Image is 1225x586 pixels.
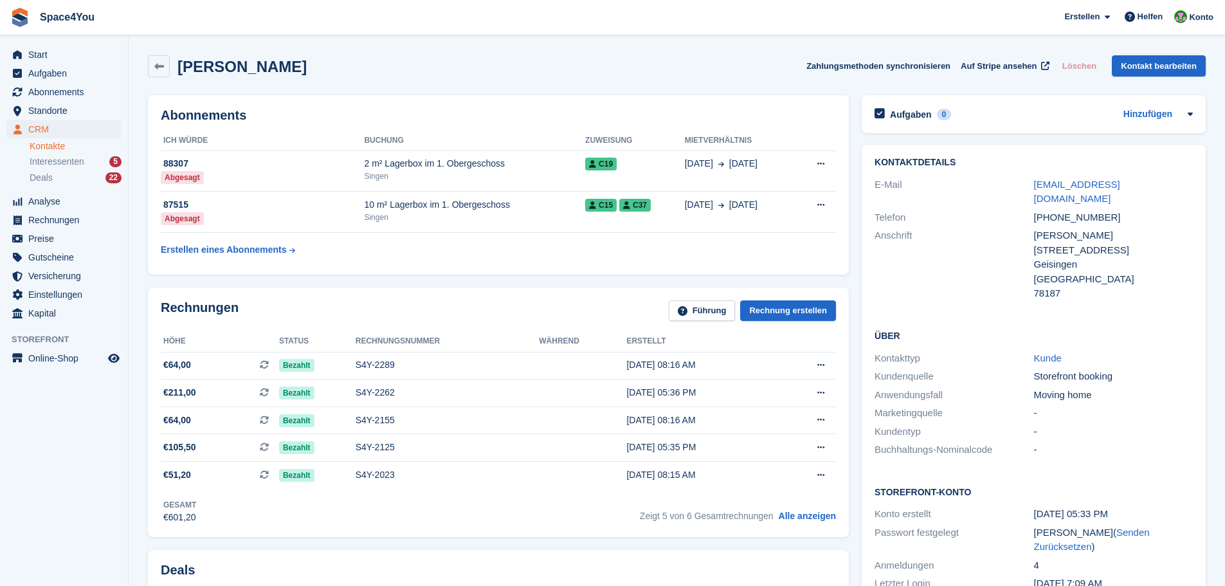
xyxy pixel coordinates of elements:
div: Telefon [875,210,1033,225]
div: Konto erstellt [875,507,1033,522]
a: Interessenten 5 [30,155,122,169]
a: menu [6,230,122,248]
span: Bezahlt [279,469,314,482]
div: Marketingquelle [875,406,1033,421]
div: S4Y-2262 [356,386,539,399]
a: menu [6,46,122,64]
span: Versicherung [28,267,105,285]
span: Preise [28,230,105,248]
div: 87515 [161,198,364,212]
span: CRM [28,120,105,138]
a: Auf Stripe ansehen [956,55,1052,77]
h2: [PERSON_NAME] [177,58,307,75]
a: Erstellen eines Abonnements [161,238,295,262]
span: Erstellen [1064,10,1100,23]
h2: Über [875,329,1193,342]
span: Bezahlt [279,441,314,454]
a: Führung [669,300,736,322]
span: Interessenten [30,156,84,168]
a: menu [6,248,122,266]
a: Kontakte [30,140,122,152]
a: menu [6,120,122,138]
span: Start [28,46,105,64]
a: menu [6,102,122,120]
th: Zuweisung [585,131,685,151]
a: [EMAIL_ADDRESS][DOMAIN_NAME] [1034,179,1120,205]
div: [DATE] 08:15 AM [626,468,777,482]
span: €211,00 [163,386,196,399]
div: Kontakttyp [875,351,1033,366]
div: €601,20 [163,511,196,524]
div: Moving home [1034,388,1193,403]
span: Einstellungen [28,286,105,304]
span: Konto [1189,11,1213,24]
span: Kapital [28,304,105,322]
th: Während [539,331,626,352]
th: Rechnungsnummer [356,331,539,352]
span: Zeigt 5 von 6 Gesamtrechnungen [640,511,774,521]
span: Bezahlt [279,387,314,399]
div: [PERSON_NAME][STREET_ADDRESS] [1034,228,1193,257]
div: 78187 [1034,286,1193,301]
h2: Abonnements [161,108,836,123]
span: Gutscheine [28,248,105,266]
h2: Aufgaben [890,109,932,120]
div: [PERSON_NAME] [1034,526,1193,554]
span: Auf Stripe ansehen [961,60,1037,73]
span: Deals [30,172,53,184]
div: [DATE] 08:16 AM [626,414,777,427]
div: 2 m² Lagerbox im 1. Obergeschoss [364,157,585,170]
button: Löschen [1057,55,1102,77]
span: [DATE] [685,157,713,170]
div: Geisingen [1034,257,1193,272]
div: - [1034,406,1193,421]
h2: Storefront-Konto [875,485,1193,498]
span: Storefront [12,333,128,346]
a: menu [6,286,122,304]
div: 0 [937,109,952,120]
a: menu [6,211,122,229]
div: E-Mail [875,178,1033,206]
div: Passwort festgelegt [875,526,1033,554]
th: Buchung [364,131,585,151]
a: menu [6,267,122,285]
span: C15 [585,199,617,212]
span: Bezahlt [279,414,314,427]
a: menu [6,304,122,322]
img: Luca-André Talhoff [1174,10,1187,23]
span: [DATE] [729,157,758,170]
th: Status [279,331,356,352]
th: Mietverhältnis [685,131,795,151]
a: Kontakt bearbeiten [1112,55,1206,77]
span: €64,00 [163,358,191,372]
div: 22 [105,172,122,183]
div: S4Y-2289 [356,358,539,372]
div: - [1034,425,1193,439]
button: Zahlungsmethoden synchronisieren [806,55,950,77]
div: Anmeldungen [875,558,1033,573]
th: Erstellt [626,331,777,352]
div: Buchhaltungs-Nominalcode [875,443,1033,457]
div: Abgesagt [161,171,204,184]
div: - [1034,443,1193,457]
span: Online-Shop [28,349,105,367]
a: Vorschau-Shop [106,351,122,366]
div: Abgesagt [161,212,204,225]
div: [DATE] 05:36 PM [626,386,777,399]
img: stora-icon-8386f47178a22dfd0bd8f6a31ec36ba5ce8667c1dd55bd0f319d3a0aa187defe.svg [10,8,30,27]
span: €51,20 [163,468,191,482]
div: Kundenquelle [875,369,1033,384]
span: C19 [585,158,617,170]
span: Helfen [1138,10,1163,23]
span: Aufgaben [28,64,105,82]
a: Kunde [1034,353,1062,363]
div: [PHONE_NUMBER] [1034,210,1193,225]
span: Rechnungen [28,211,105,229]
a: Deals 22 [30,171,122,185]
div: S4Y-2125 [356,441,539,454]
span: Abonnements [28,83,105,101]
span: C37 [619,199,651,212]
a: Speisekarte [6,349,122,367]
div: Anwendungsfall [875,388,1033,403]
div: Singen [364,212,585,223]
